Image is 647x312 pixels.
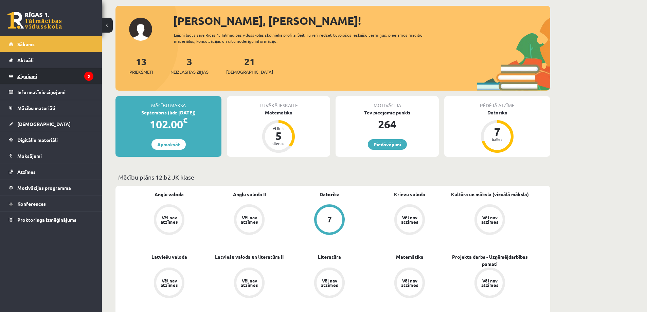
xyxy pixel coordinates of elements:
div: Datorika [444,109,550,116]
span: [DEMOGRAPHIC_DATA] [17,121,71,127]
a: Krievu valoda [394,191,425,198]
a: Latviešu valoda [151,253,187,260]
div: Atlicis [268,126,289,130]
a: Datorika [320,191,340,198]
span: Neizlasītās ziņas [170,69,209,75]
div: 7 [327,216,332,223]
span: Digitālie materiāli [17,137,58,143]
a: Proktoringa izmēģinājums [9,212,93,227]
a: Informatīvie ziņojumi [9,84,93,100]
a: Mācību materiāli [9,100,93,116]
a: Atzīmes [9,164,93,180]
div: Vēl nav atzīmes [320,278,339,287]
a: Vēl nav atzīmes [289,268,370,299]
a: Projekta darbs - Uzņēmējdarbības pamati [450,253,530,268]
div: Vēl nav atzīmes [480,215,499,224]
a: Maksājumi [9,148,93,164]
div: 102.00 [115,116,221,132]
span: [DEMOGRAPHIC_DATA] [226,69,273,75]
a: Vēl nav atzīmes [209,268,289,299]
a: Digitālie materiāli [9,132,93,148]
a: 21[DEMOGRAPHIC_DATA] [226,55,273,75]
div: dienas [268,141,289,145]
a: Rīgas 1. Tālmācības vidusskola [7,12,62,29]
span: Proktoringa izmēģinājums [17,217,76,223]
div: Tev pieejamie punkti [336,109,439,116]
div: Motivācija [336,96,439,109]
a: Literatūra [318,253,341,260]
a: Motivācijas programma [9,180,93,196]
a: Konferences [9,196,93,212]
div: Septembris (līdz [DATE]) [115,109,221,116]
a: Ziņojumi3 [9,68,93,84]
div: Matemātika [227,109,330,116]
a: Vēl nav atzīmes [370,204,450,236]
a: Kultūra un māksla (vizuālā māksla) [451,191,529,198]
a: Vēl nav atzīmes [450,204,530,236]
div: Vēl nav atzīmes [400,278,419,287]
legend: Informatīvie ziņojumi [17,84,93,100]
div: Vēl nav atzīmes [400,215,419,224]
div: 7 [487,126,507,137]
a: Matemātika [396,253,424,260]
a: Datorika 7 balles [444,109,550,154]
a: Vēl nav atzīmes [370,268,450,299]
a: Aktuāli [9,52,93,68]
span: Sākums [17,41,35,47]
div: Vēl nav atzīmes [480,278,499,287]
span: Motivācijas programma [17,185,71,191]
a: 7 [289,204,370,236]
div: Vēl nav atzīmes [160,278,179,287]
a: 3Neizlasītās ziņas [170,55,209,75]
a: Apmaksāt [151,139,186,150]
a: Vēl nav atzīmes [209,204,289,236]
div: Tuvākā ieskaite [227,96,330,109]
div: [PERSON_NAME], [PERSON_NAME]! [173,13,550,29]
span: Mācību materiāli [17,105,55,111]
span: Priekšmeti [129,69,153,75]
div: Pēdējā atzīme [444,96,550,109]
legend: Maksājumi [17,148,93,164]
a: Latviešu valoda un literatūra II [215,253,284,260]
span: Aktuāli [17,57,34,63]
a: Angļu valoda II [233,191,266,198]
div: Mācību maksa [115,96,221,109]
div: Laipni lūgts savā Rīgas 1. Tālmācības vidusskolas skolnieka profilā. Šeit Tu vari redzēt tuvojošo... [174,32,435,44]
div: Vēl nav atzīmes [240,215,259,224]
a: Matemātika Atlicis 5 dienas [227,109,330,154]
a: [DEMOGRAPHIC_DATA] [9,116,93,132]
legend: Ziņojumi [17,68,93,84]
p: Mācību plāns 12.b2 JK klase [118,172,547,182]
a: Vēl nav atzīmes [129,268,209,299]
a: Vēl nav atzīmes [129,204,209,236]
a: 13Priekšmeti [129,55,153,75]
i: 3 [84,72,93,81]
div: Vēl nav atzīmes [240,278,259,287]
a: Vēl nav atzīmes [450,268,530,299]
a: Angļu valoda [155,191,184,198]
span: Konferences [17,201,46,207]
a: Sākums [9,36,93,52]
span: Atzīmes [17,169,36,175]
a: Piedāvājumi [368,139,407,150]
div: 5 [268,130,289,141]
div: 264 [336,116,439,132]
div: balles [487,137,507,141]
span: € [183,115,187,125]
div: Vēl nav atzīmes [160,215,179,224]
